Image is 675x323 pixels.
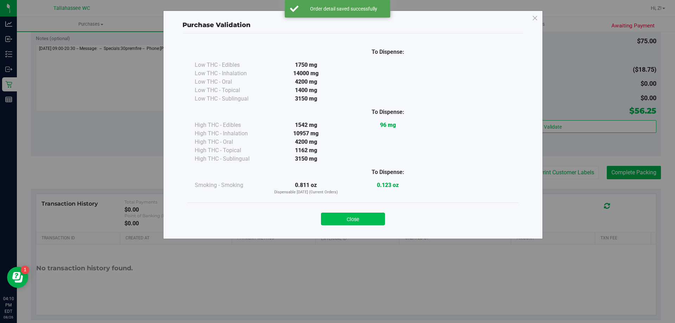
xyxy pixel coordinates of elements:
[347,108,429,116] div: To Dispense:
[265,95,347,103] div: 3150 mg
[265,78,347,86] div: 4200 mg
[265,189,347,195] p: Dispensable [DATE] (Current Orders)
[195,129,265,138] div: High THC - Inhalation
[265,181,347,195] div: 0.811 oz
[380,122,396,128] strong: 96 mg
[265,129,347,138] div: 10957 mg
[265,155,347,163] div: 3150 mg
[195,121,265,129] div: High THC - Edibles
[195,146,265,155] div: High THC - Topical
[195,181,265,189] div: Smoking - Smoking
[265,121,347,129] div: 1542 mg
[7,267,28,288] iframe: Resource center
[265,138,347,146] div: 4200 mg
[265,69,347,78] div: 14000 mg
[21,266,29,274] iframe: Resource center unread badge
[347,48,429,56] div: To Dispense:
[265,61,347,69] div: 1750 mg
[195,86,265,95] div: Low THC - Topical
[195,61,265,69] div: Low THC - Edibles
[347,168,429,176] div: To Dispense:
[321,213,385,225] button: Close
[302,5,385,12] div: Order detail saved successfully
[265,86,347,95] div: 1400 mg
[265,146,347,155] div: 1162 mg
[195,78,265,86] div: Low THC - Oral
[195,138,265,146] div: High THC - Oral
[195,69,265,78] div: Low THC - Inhalation
[377,182,399,188] strong: 0.123 oz
[195,155,265,163] div: High THC - Sublingual
[182,21,251,29] span: Purchase Validation
[195,95,265,103] div: Low THC - Sublingual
